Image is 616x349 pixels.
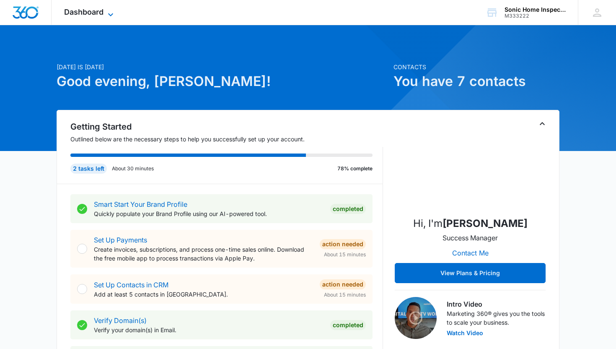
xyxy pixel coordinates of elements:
[413,216,528,231] p: Hi, I'm
[94,245,313,263] p: Create invoices, subscriptions, and process one-time sales online. Download the free mobile app t...
[70,164,107,174] div: 2 tasks left
[443,217,528,229] strong: [PERSON_NAME]
[447,309,546,327] p: Marketing 360® gives you the tools to scale your business.
[395,263,546,283] button: View Plans & Pricing
[57,71,388,91] h1: Good evening, [PERSON_NAME]!
[64,8,104,16] span: Dashboard
[94,326,324,334] p: Verify your domain(s) in Email.
[428,125,512,209] img: Robin Mills
[320,239,366,249] div: Action Needed
[443,233,498,243] p: Success Manager
[70,135,383,143] p: Outlined below are the necessary steps to help you successfully set up your account.
[94,200,187,208] a: Smart Start Your Brand Profile
[94,209,324,218] p: Quickly populate your Brand Profile using our AI-powered tool.
[94,281,168,289] a: Set Up Contacts in CRM
[447,330,483,336] button: Watch Video
[330,204,366,214] div: Completed
[505,13,566,19] div: account id
[395,297,437,339] img: Intro Video
[447,299,546,309] h3: Intro Video
[324,251,366,258] span: About 15 minutes
[320,279,366,289] div: Action Needed
[94,316,147,325] a: Verify Domain(s)
[337,165,373,172] p: 78% complete
[57,63,388,71] p: [DATE] is [DATE]
[393,63,559,71] p: Contacts
[505,6,566,13] div: account name
[324,291,366,299] span: About 15 minutes
[330,320,366,330] div: Completed
[393,71,559,91] h1: You have 7 contacts
[94,290,313,299] p: Add at least 5 contacts in [GEOGRAPHIC_DATA].
[444,243,497,263] button: Contact Me
[537,119,547,129] button: Toggle Collapse
[70,120,383,133] h2: Getting Started
[94,236,147,244] a: Set Up Payments
[112,165,154,172] p: About 30 minutes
